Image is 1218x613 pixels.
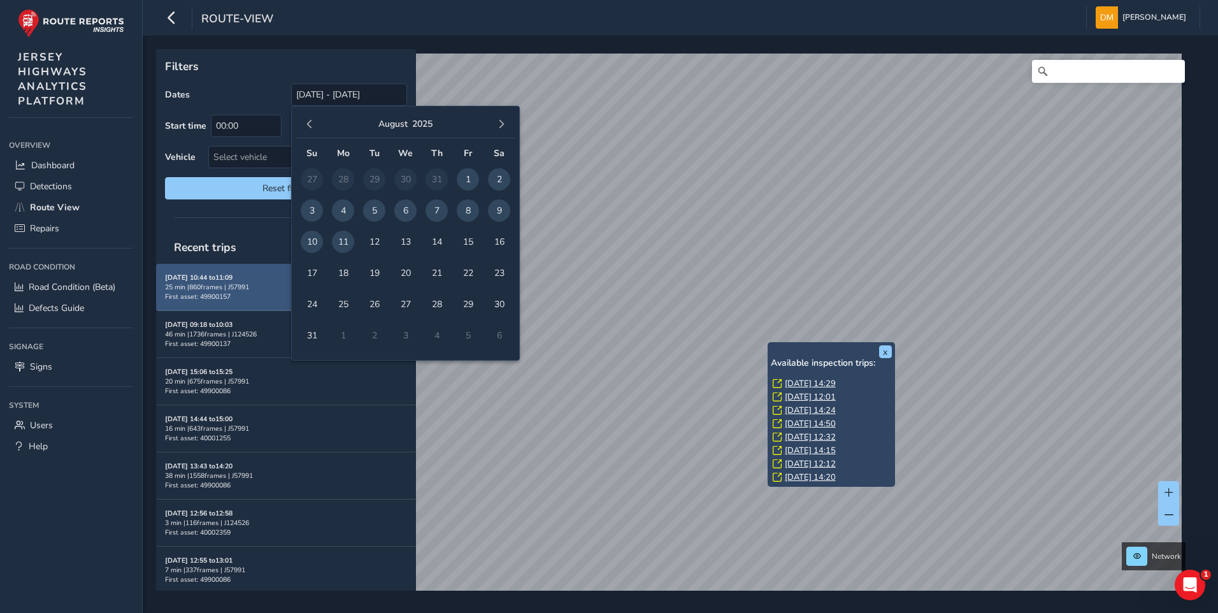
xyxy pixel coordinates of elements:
[363,262,385,284] span: 19
[771,358,892,369] h6: Available inspection trips:
[165,424,407,433] div: 16 min | 643 frames | J57991
[488,168,510,191] span: 2
[165,58,407,75] p: Filters
[412,118,433,130] button: 2025
[165,471,407,480] div: 38 min | 1558 frames | J57991
[785,485,836,496] a: [DATE] 12:18
[165,273,233,282] strong: [DATE] 10:44 to 11:09
[426,231,448,253] span: 14
[165,120,206,132] label: Start time
[165,339,231,349] span: First asset: 49900137
[394,199,417,222] span: 6
[1201,570,1211,580] span: 1
[1032,60,1185,83] input: Search
[363,199,385,222] span: 5
[9,436,133,457] a: Help
[301,199,323,222] span: 3
[9,176,133,197] a: Detections
[464,147,472,159] span: Fr
[9,337,133,356] div: Signage
[363,231,385,253] span: 12
[9,155,133,176] a: Dashboard
[488,199,510,222] span: 9
[175,182,398,194] span: Reset filters
[332,199,354,222] span: 4
[1096,6,1118,29] img: diamond-layout
[165,377,407,386] div: 20 min | 675 frames | J57991
[9,415,133,436] a: Users
[457,231,479,253] span: 15
[165,89,190,101] label: Dates
[29,281,115,293] span: Road Condition (Beta)
[785,378,836,389] a: [DATE] 14:29
[9,396,133,415] div: System
[1152,551,1181,561] span: Network
[165,565,407,575] div: 7 min | 337 frames | J57991
[165,329,407,339] div: 46 min | 1736 frames | J124526
[9,197,133,218] a: Route View
[301,293,323,315] span: 24
[398,147,413,159] span: We
[165,367,233,377] strong: [DATE] 15:06 to 15:25
[165,575,231,584] span: First asset: 49900086
[161,54,1182,605] canvas: Map
[29,440,48,452] span: Help
[426,262,448,284] span: 21
[394,231,417,253] span: 13
[394,293,417,315] span: 27
[785,445,836,456] a: [DATE] 14:15
[30,419,53,431] span: Users
[165,320,233,329] strong: [DATE] 09:18 to 10:03
[426,199,448,222] span: 7
[30,222,59,234] span: Repairs
[165,177,407,199] button: Reset filters
[9,356,133,377] a: Signs
[785,418,836,429] a: [DATE] 14:50
[785,405,836,416] a: [DATE] 14:24
[29,302,84,314] span: Defects Guide
[426,293,448,315] span: 28
[488,293,510,315] span: 30
[165,231,245,264] span: Recent trips
[785,391,836,403] a: [DATE] 12:01
[488,262,510,284] span: 23
[9,218,133,239] a: Repairs
[165,282,407,292] div: 25 min | 860 frames | J57991
[30,201,80,213] span: Route View
[165,292,231,301] span: First asset: 49900157
[301,324,323,347] span: 31
[488,231,510,253] span: 16
[457,168,479,191] span: 1
[165,480,231,490] span: First asset: 49900086
[431,147,443,159] span: Th
[1096,6,1191,29] button: [PERSON_NAME]
[165,151,196,163] label: Vehicle
[494,147,505,159] span: Sa
[165,508,233,518] strong: [DATE] 12:56 to 12:58
[165,414,233,424] strong: [DATE] 14:44 to 15:00
[394,262,417,284] span: 20
[457,199,479,222] span: 8
[209,147,385,168] div: Select vehicle
[1175,570,1205,600] iframe: Intercom live chat
[9,257,133,277] div: Road Condition
[165,461,233,471] strong: [DATE] 13:43 to 14:20
[31,159,75,171] span: Dashboard
[332,231,354,253] span: 11
[457,262,479,284] span: 22
[301,262,323,284] span: 17
[337,147,350,159] span: Mo
[9,277,133,298] a: Road Condition (Beta)
[165,386,231,396] span: First asset: 49900086
[165,433,231,443] span: First asset: 40001255
[301,231,323,253] span: 10
[785,458,836,470] a: [DATE] 12:12
[165,528,231,537] span: First asset: 40002359
[369,147,380,159] span: Tu
[201,11,273,29] span: route-view
[18,50,87,108] span: JERSEY HIGHWAYS ANALYTICS PLATFORM
[18,9,124,38] img: rr logo
[30,361,52,373] span: Signs
[785,472,836,483] a: [DATE] 14:20
[1122,6,1186,29] span: [PERSON_NAME]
